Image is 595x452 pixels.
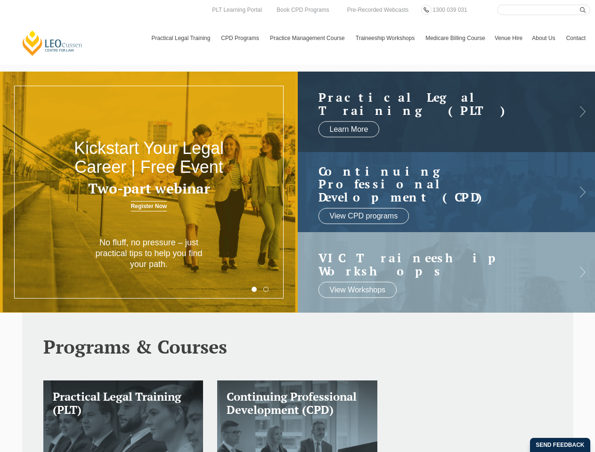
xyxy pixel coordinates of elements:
[53,390,194,417] h3: Practical Legal Training (PLT)
[252,287,257,292] button: 1
[318,282,397,298] a: View Workshops
[318,251,556,277] a: VIC Traineeship Workshops
[43,336,552,357] h2: Programs & Courses
[227,390,368,417] h3: Continuing Professional Development (CPD)
[59,139,238,176] h2: Kickstart Your Legal Career | Free Event
[263,287,269,292] button: 2
[59,181,238,196] h3: Two-part webinar
[318,121,380,137] a: Learn More
[318,164,556,203] h2: Continuing Professional Development (CPD)
[318,91,556,117] a: Practical LegalTraining (PLT)
[318,208,409,224] a: View CPD programs
[90,237,209,270] p: No fluff, no pressure – just practical tips to help you find your path.
[318,91,556,117] h2: Practical Legal Training (PLT)
[318,164,556,203] a: Continuing ProfessionalDevelopment (CPD)
[131,201,167,211] a: Register Now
